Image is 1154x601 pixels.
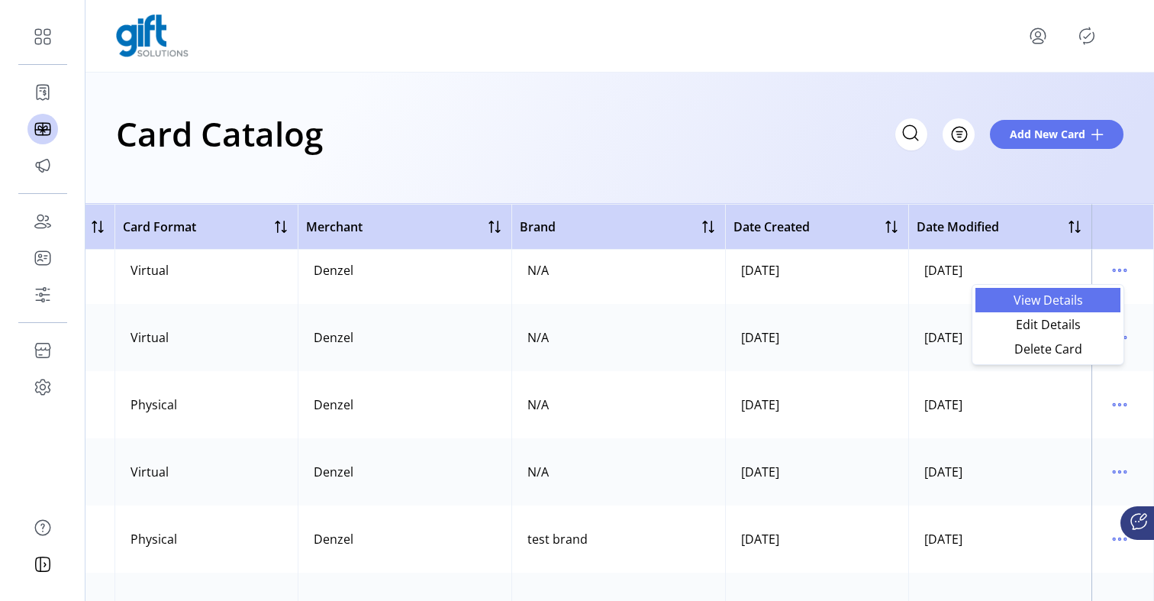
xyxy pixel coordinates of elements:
[314,261,353,279] div: Denzel
[1075,24,1099,48] button: Publisher Panel
[314,530,353,548] div: Denzel
[1007,18,1075,54] button: menu
[1107,258,1132,283] button: menu
[985,294,1111,306] span: View Details
[908,438,1091,506] td: [DATE]
[908,304,1091,371] td: [DATE]
[131,261,169,279] div: Virtual
[908,506,1091,573] td: [DATE]
[943,118,975,150] button: Filter Button
[975,312,1120,337] li: Edit Details
[975,337,1120,361] li: Delete Card
[985,318,1111,331] span: Edit Details
[314,463,353,481] div: Denzel
[733,218,810,236] span: Date Created
[306,218,363,236] span: Merchant
[725,304,908,371] td: [DATE]
[527,463,549,481] div: N/A
[131,463,169,481] div: Virtual
[314,396,353,414] div: Denzel
[116,107,323,160] h1: Card Catalog
[527,328,549,347] div: N/A
[116,15,189,57] img: logo
[725,237,908,304] td: [DATE]
[725,371,908,438] td: [DATE]
[527,396,549,414] div: N/A
[131,530,177,548] div: Physical
[123,218,196,236] span: Card Format
[1010,126,1085,142] span: Add New Card
[314,328,353,347] div: Denzel
[990,120,1123,149] button: Add New Card
[725,506,908,573] td: [DATE]
[527,261,549,279] div: N/A
[131,328,169,347] div: Virtual
[985,343,1111,355] span: Delete Card
[131,396,177,414] div: Physical
[917,218,999,236] span: Date Modified
[908,371,1091,438] td: [DATE]
[908,237,1091,304] td: [DATE]
[1107,527,1132,551] button: menu
[895,118,927,150] input: Search
[1107,393,1132,417] button: menu
[725,438,908,506] td: [DATE]
[1107,460,1132,484] button: menu
[527,530,588,548] div: test brand
[520,218,556,236] span: Brand
[975,288,1120,312] li: View Details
